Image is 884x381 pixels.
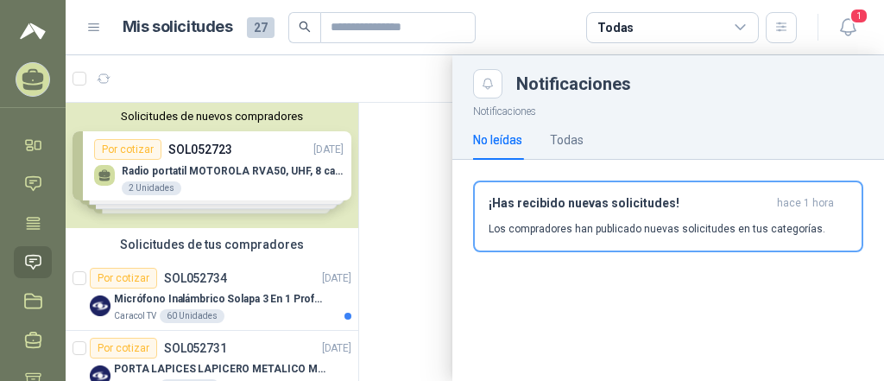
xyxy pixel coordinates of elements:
[473,181,863,252] button: ¡Has recibido nuevas solicitudes!hace 1 hora Los compradores han publicado nuevas solicitudes en ...
[777,196,834,211] span: hace 1 hora
[516,75,863,92] div: Notificaciones
[550,130,584,149] div: Todas
[489,196,770,211] h3: ¡Has recibido nuevas solicitudes!
[849,8,868,24] span: 1
[473,130,522,149] div: No leídas
[473,69,502,98] button: Close
[299,21,311,33] span: search
[20,21,46,41] img: Logo peakr
[597,18,634,37] div: Todas
[489,221,825,237] p: Los compradores han publicado nuevas solicitudes en tus categorías.
[123,15,233,40] h1: Mis solicitudes
[452,98,884,120] p: Notificaciones
[247,17,275,38] span: 27
[832,12,863,43] button: 1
